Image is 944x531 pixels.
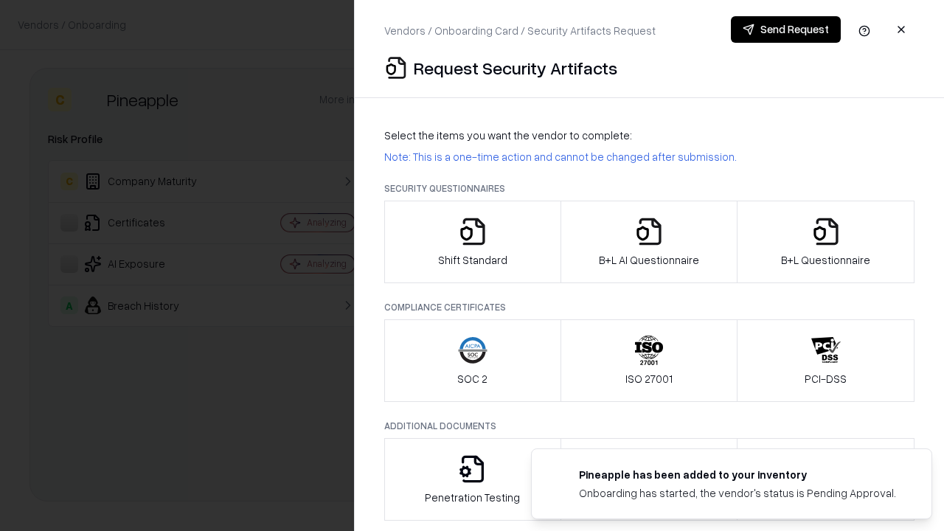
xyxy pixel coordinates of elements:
button: Shift Standard [384,201,561,283]
button: Penetration Testing [384,438,561,521]
p: Compliance Certificates [384,301,914,313]
button: B+L Questionnaire [737,201,914,283]
button: Send Request [731,16,841,43]
p: B+L AI Questionnaire [599,252,699,268]
p: Select the items you want the vendor to complete: [384,128,914,143]
p: Additional Documents [384,420,914,432]
button: PCI-DSS [737,319,914,402]
div: Pineapple has been added to your inventory [579,467,896,482]
button: Data Processing Agreement [737,438,914,521]
p: SOC 2 [457,371,487,386]
button: Privacy Policy [560,438,738,521]
p: Vendors / Onboarding Card / Security Artifacts Request [384,23,656,38]
button: B+L AI Questionnaire [560,201,738,283]
p: Note: This is a one-time action and cannot be changed after submission. [384,149,914,164]
p: Security Questionnaires [384,182,914,195]
img: pineappleenergy.com [549,467,567,485]
p: PCI-DSS [805,371,847,386]
p: Request Security Artifacts [414,56,617,80]
button: SOC 2 [384,319,561,402]
p: B+L Questionnaire [781,252,870,268]
div: Onboarding has started, the vendor's status is Pending Approval. [579,485,896,501]
p: Penetration Testing [425,490,520,505]
p: ISO 27001 [625,371,673,386]
button: ISO 27001 [560,319,738,402]
p: Shift Standard [438,252,507,268]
